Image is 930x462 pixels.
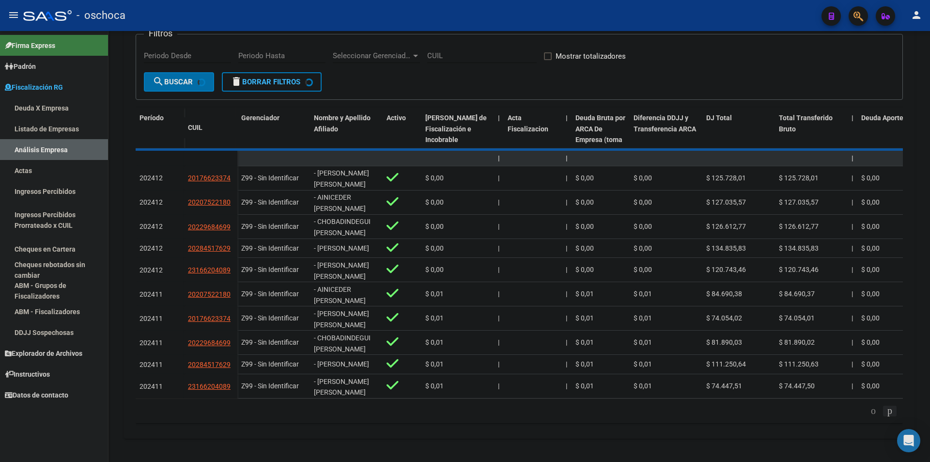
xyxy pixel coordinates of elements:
[566,360,567,368] span: |
[556,50,626,62] span: Mostrar totalizadores
[498,114,500,122] span: |
[153,78,193,86] span: Buscar
[498,290,499,298] span: |
[634,244,652,252] span: $ 0,00
[566,338,567,346] span: |
[566,314,567,322] span: |
[634,174,652,182] span: $ 0,00
[314,169,369,188] span: - [PERSON_NAME] [PERSON_NAME]
[310,108,383,173] datatable-header-cell: Nombre y Apellido Afiliado
[634,360,652,368] span: $ 0,01
[498,360,499,368] span: |
[911,9,922,21] mat-icon: person
[498,198,499,206] span: |
[188,244,231,252] span: 20284517629
[8,9,19,21] mat-icon: menu
[861,223,880,230] span: $ 0,00
[566,198,567,206] span: |
[848,108,857,173] datatable-header-cell: |
[575,223,594,230] span: $ 0,00
[139,290,163,298] span: 202411
[634,114,696,133] span: Diferencia DDJJ y Transferencia ARCA
[775,108,848,173] datatable-header-cell: Total Transferido Bruto
[314,286,366,304] span: - AINICEDER [PERSON_NAME]
[139,315,163,322] span: 202411
[425,360,444,368] span: $ 0,01
[852,223,853,230] span: |
[852,290,853,298] span: |
[383,108,421,173] datatable-header-cell: Activo
[508,114,548,133] span: Acta Fiscalizacion
[861,338,880,346] span: $ 0,00
[498,174,499,182] span: |
[634,266,652,273] span: $ 0,00
[188,382,231,390] span: 23166204089
[188,290,231,298] span: 20207522180
[566,266,567,273] span: |
[188,174,231,182] span: 20176623374
[314,310,369,329] span: - [PERSON_NAME] [PERSON_NAME]
[779,223,819,230] span: $ 126.612,77
[188,315,231,322] span: 20176623374
[425,266,444,273] span: $ 0,00
[222,72,322,92] button: Borrar Filtros
[498,314,499,322] span: |
[241,266,299,273] span: Z99 - Sin Identificar
[498,154,500,162] span: |
[566,244,567,252] span: |
[852,114,853,122] span: |
[634,338,652,346] span: $ 0,01
[241,360,299,368] span: Z99 - Sin Identificar
[861,314,880,322] span: $ 0,00
[861,360,880,368] span: $ 0,00
[498,223,499,230] span: |
[425,338,444,346] span: $ 0,01
[144,27,177,40] h3: Filtros
[425,244,444,252] span: $ 0,00
[575,244,594,252] span: $ 0,00
[852,198,853,206] span: |
[237,108,310,173] datatable-header-cell: Gerenciador
[575,314,594,322] span: $ 0,01
[139,114,164,122] span: Período
[634,223,652,230] span: $ 0,00
[314,360,369,368] span: - [PERSON_NAME]
[706,314,742,322] span: $ 74.054,02
[852,338,853,346] span: |
[387,114,406,122] span: Activo
[139,244,163,252] span: 202412
[572,108,630,173] datatable-header-cell: Deuda Bruta por ARCA De Empresa (toma en cuenta todos los afiliados)
[241,223,299,230] span: Z99 - Sin Identificar
[314,261,369,280] span: - [PERSON_NAME] [PERSON_NAME]
[779,174,819,182] span: $ 125.728,01
[706,360,746,368] span: $ 111.250,64
[634,290,652,298] span: $ 0,01
[5,348,82,359] span: Explorador de Archivos
[779,244,819,252] span: $ 134.835,83
[634,314,652,322] span: $ 0,01
[779,314,815,322] span: $ 74.054,01
[498,338,499,346] span: |
[188,361,231,368] span: 20284517629
[634,198,652,206] span: $ 0,00
[706,174,746,182] span: $ 125.728,01
[861,244,880,252] span: $ 0,00
[575,290,594,298] span: $ 0,01
[852,314,853,322] span: |
[706,198,746,206] span: $ 127.035,57
[314,244,369,252] span: - [PERSON_NAME]
[241,198,299,206] span: Z99 - Sin Identificar
[566,174,567,182] span: |
[5,40,55,51] span: Firma Express
[5,82,63,93] span: Fiscalización RG
[706,382,742,390] span: $ 74.447,51
[231,76,242,87] mat-icon: delete
[706,114,732,122] span: DJ Total
[562,108,572,173] datatable-header-cell: |
[144,72,214,92] button: Buscar
[188,266,231,274] span: 23166204089
[897,429,920,452] div: Open Intercom Messenger
[566,223,567,230] span: |
[139,198,163,206] span: 202412
[630,108,702,173] datatable-header-cell: Diferencia DDJJ y Transferencia ARCA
